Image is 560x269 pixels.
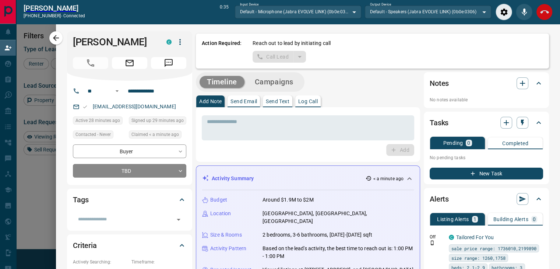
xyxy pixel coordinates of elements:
[151,57,186,69] span: Message
[210,231,242,239] p: Size & Rooms
[430,152,543,163] p: No pending tasks
[365,6,491,18] div: Default - Speakers (Jabra EVOLVE LINK) (0b0e:0306)
[199,99,222,104] p: Add Note
[451,254,506,262] span: size range: 1260,1758
[536,4,553,20] div: End Call
[430,74,543,92] div: Notes
[200,76,244,88] button: Timeline
[516,4,532,20] div: Mute
[370,2,391,7] label: Output Device
[63,13,85,18] span: connected
[430,190,543,208] div: Alerts
[210,210,231,217] p: Location
[430,168,543,179] button: New Task
[73,116,125,127] div: Mon Sep 15 2025
[73,36,155,48] h1: [PERSON_NAME]
[93,104,176,109] a: [EMAIL_ADDRESS][DOMAIN_NAME]
[73,144,186,158] div: Buyer
[73,164,186,178] div: TBD
[131,117,184,124] span: Signed up 29 minutes ago
[202,172,414,185] div: Activity Summary< a minute ago
[202,39,242,63] p: Action Required:
[266,99,289,104] p: Send Text
[263,210,414,225] p: [GEOGRAPHIC_DATA], [GEOGRAPHIC_DATA], [GEOGRAPHIC_DATA]
[430,193,449,205] h2: Alerts
[253,51,306,63] div: split button
[443,140,463,146] p: Pending
[235,6,361,18] div: Default - Microphone (Jabra EVOLVE LINK) (0b0e:0306)
[230,99,257,104] p: Send Email
[220,4,229,20] p: 0:35
[449,235,454,240] div: condos.ca
[430,240,435,245] svg: Push Notification Only
[131,131,179,138] span: Claimed < a minute ago
[73,237,186,254] div: Criteria
[73,57,108,69] span: Call
[298,99,318,104] p: Log Call
[493,217,528,222] p: Building Alerts
[467,140,470,146] p: 0
[75,117,120,124] span: Active 28 minutes ago
[24,13,85,19] p: [PHONE_NUMBER] -
[73,194,88,206] h2: Tags
[263,231,372,239] p: 2 bedrooms, 3-6 bathrooms, [DATE]-[DATE] sqft
[212,175,254,182] p: Activity Summary
[173,214,184,225] button: Open
[430,77,449,89] h2: Notes
[263,196,314,204] p: Around $1.9M to $2M
[24,4,85,13] h2: [PERSON_NAME]
[129,116,186,127] div: Mon Sep 15 2025
[430,117,448,129] h2: Tasks
[166,39,172,45] div: condos.ca
[451,245,536,252] span: sale price range: 1736010,2199890
[253,39,331,47] p: Reach out to lead by initiating call
[430,97,543,103] p: No notes available
[73,191,186,209] div: Tags
[430,234,444,240] p: Off
[240,2,259,7] label: Input Device
[210,245,246,252] p: Activity Pattern
[263,245,414,260] p: Based on the lead's activity, the best time to reach out is: 1:00 PM - 1:00 PM
[112,57,147,69] span: Email
[437,217,469,222] p: Listing Alerts
[496,4,512,20] div: Audio Settings
[73,240,97,251] h2: Criteria
[430,114,543,132] div: Tasks
[113,87,121,95] button: Open
[247,76,301,88] button: Campaigns
[473,217,476,222] p: 1
[75,131,111,138] span: Contacted - Never
[456,234,494,240] a: Tailored For You
[129,130,186,141] div: Mon Sep 15 2025
[533,217,536,222] p: 0
[373,175,404,182] p: < a minute ago
[210,196,227,204] p: Budget
[73,259,128,265] p: Actively Searching:
[502,141,528,146] p: Completed
[131,259,186,265] p: Timeframe:
[82,104,88,109] svg: Email Valid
